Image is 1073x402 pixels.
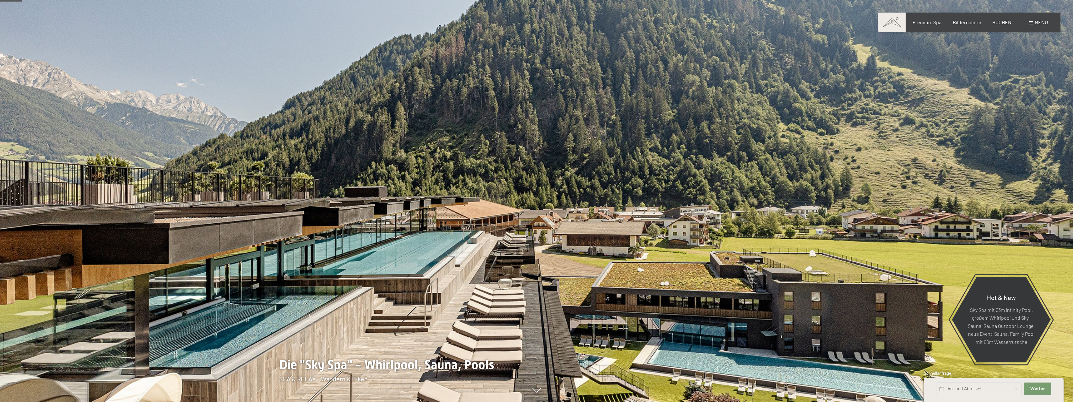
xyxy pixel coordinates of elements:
[1024,383,1051,395] button: Weiter
[953,19,981,25] a: Bildergalerie
[987,293,1016,301] span: Hot & New
[1030,386,1045,392] span: Weiter
[951,276,1051,363] a: Hot & New Sky Spa mit 23m Infinity Pool, großem Whirlpool und Sky-Sauna, Sauna Outdoor Lounge, ne...
[913,19,941,25] a: Premium Spa
[967,306,1035,346] p: Sky Spa mit 23m Infinity Pool, großem Whirlpool und Sky-Sauna, Sauna Outdoor Lounge, neue Event-S...
[1035,19,1048,25] span: Menü
[992,19,1011,25] a: BUCHEN
[924,371,951,376] span: Schnellanfrage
